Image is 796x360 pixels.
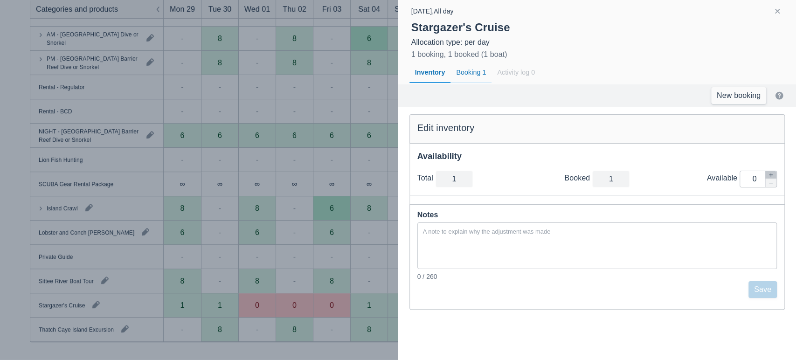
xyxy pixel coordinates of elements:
div: Total [417,173,436,183]
div: Allocation type: per day [411,38,783,47]
div: Booking 1 [450,62,491,83]
div: 0 / 260 [417,272,777,281]
div: Notes [417,208,777,222]
div: Booked [564,173,592,183]
div: 1 booking, 1 booked (1 boat) [411,49,507,60]
div: Availability [417,151,777,162]
strong: Stargazer's Cruise [411,21,510,34]
div: Edit inventory [417,122,777,134]
div: [DATE] , All day [411,6,454,17]
div: Available [707,173,740,183]
div: Inventory [409,62,451,83]
a: New booking [711,87,766,104]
